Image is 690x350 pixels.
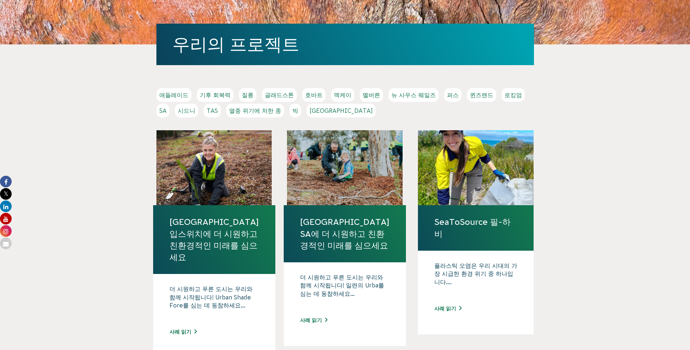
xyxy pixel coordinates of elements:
a: 멸종 위기에 처한 종 [226,104,284,118]
a: SA [156,104,169,118]
a: 시드니 [175,104,198,118]
a: 애들레이드 [156,88,191,102]
p: 플라스틱 오염은 우리 시대의 가장 시급한 환경 위기 중 하나입니다.... [434,262,517,298]
a: 사례 읽기 [169,329,197,335]
a: 퍼스 [444,88,462,102]
a: 기후 회복력 [197,88,234,102]
a: 로킹엄 [502,88,525,102]
a: TAS [204,104,221,118]
a: SeaToSource 필-하비 [434,216,517,239]
a: 질롱 [239,88,256,102]
a: 글래드스톤 [262,88,297,102]
a: 뉴 사우스 웨일즈 [388,88,439,102]
a: 멜버른 [360,88,383,102]
a: 호바트 [302,88,326,102]
a: 사례 읽기 [300,317,327,323]
a: [GEOGRAPHIC_DATA] [307,104,376,118]
a: [GEOGRAPHIC_DATA] 입스위치에 더 시원하고 친환경적인 미래를 심으세요 [169,216,259,263]
a: 퀸즈랜드 [467,88,496,102]
a: [GEOGRAPHIC_DATA] SA에 더 시원하고 친환경적인 미래를 심으세요 [300,216,390,251]
a: 빅 [290,104,301,118]
p: 더 시원하고 푸른 도시는 우리와 함께 시작됩니다! Urban Shade Fore를 심는 데 동참하세요... [169,285,259,321]
a: 우리의 프로젝트 [172,35,299,54]
a: 맥케이 [331,88,354,102]
a: 사례 읽기 [434,306,462,311]
p: 더 시원하고 푸른 도시는 우리와 함께 시작됩니다! 일련의 Urba를 심는 데 동참하세요... [300,273,390,310]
